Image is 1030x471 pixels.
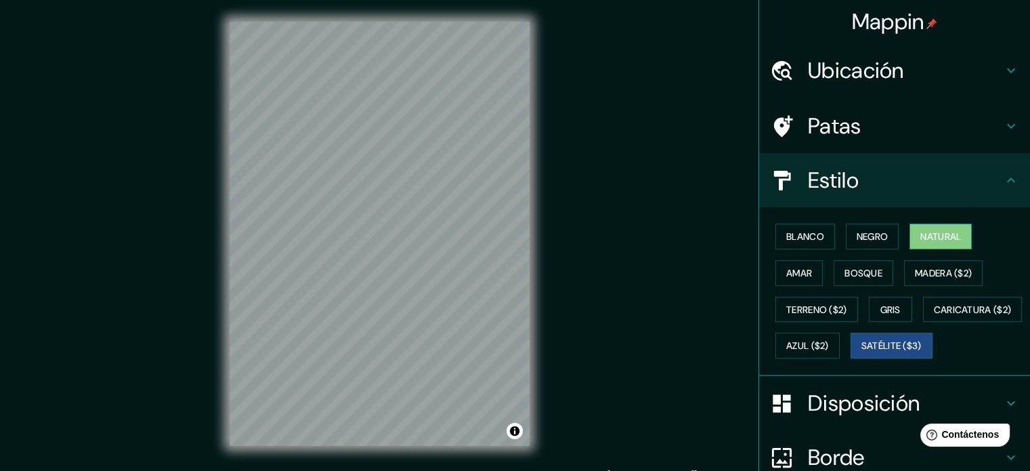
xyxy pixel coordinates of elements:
div: Disposición [759,376,1030,430]
font: Gris [880,304,901,316]
font: Natural [920,230,961,243]
font: Ubicación [808,56,904,85]
button: Bosque [834,260,893,286]
button: Negro [846,224,899,249]
font: Satélite ($3) [861,340,922,352]
font: Negro [857,230,888,243]
button: Caricatura ($2) [923,297,1023,323]
font: Caricatura ($2) [934,304,1012,316]
font: Bosque [844,267,882,279]
div: Ubicación [759,43,1030,98]
button: Satélite ($3) [851,333,932,359]
font: Blanco [786,230,824,243]
button: Madera ($2) [904,260,983,286]
font: Terreno ($2) [786,304,847,316]
font: Azul ($2) [786,340,829,352]
font: Patas [808,112,861,140]
iframe: Lanzador de widgets de ayuda [909,418,1015,456]
div: Patas [759,99,1030,153]
button: Natural [909,224,972,249]
canvas: Mapa [230,22,530,446]
font: Madera ($2) [915,267,972,279]
button: Gris [869,297,912,323]
div: Estilo [759,153,1030,207]
button: Blanco [775,224,835,249]
font: Estilo [808,166,859,194]
font: Disposición [808,389,920,417]
img: pin-icon.png [926,18,937,29]
font: Amar [786,267,812,279]
button: Activar o desactivar atribución [507,423,523,439]
button: Azul ($2) [775,333,840,359]
button: Amar [775,260,823,286]
font: Mappin [852,7,924,36]
button: Terreno ($2) [775,297,858,323]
